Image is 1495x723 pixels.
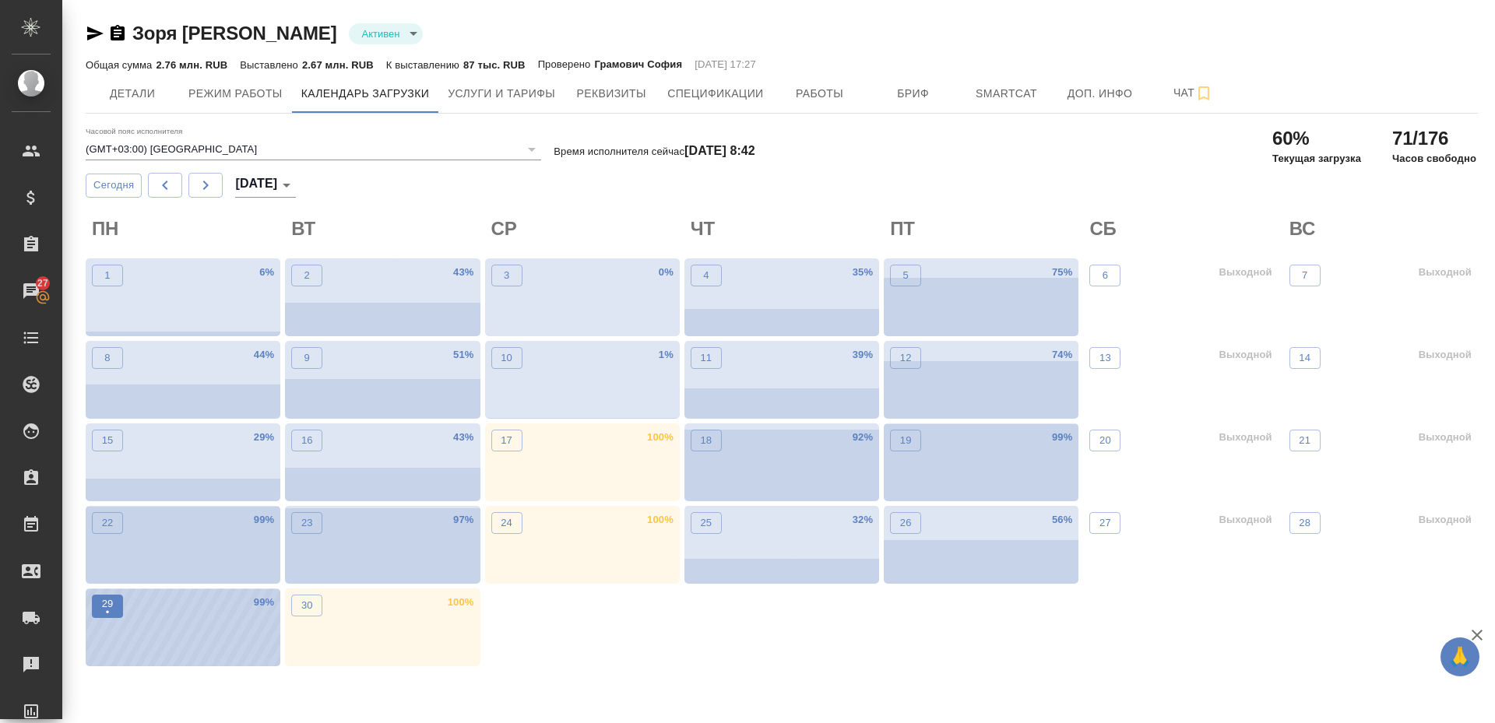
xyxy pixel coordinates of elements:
[291,595,322,616] button: 30
[890,430,921,451] button: 19
[1063,84,1138,104] span: Доп. инфо
[700,433,712,448] p: 18
[108,24,127,43] button: Скопировать ссылку
[594,57,682,72] p: Грамович София
[1194,84,1213,103] svg: Подписаться
[900,433,912,448] p: 19
[291,430,322,451] button: 16
[102,515,114,531] p: 22
[448,84,555,104] span: Услуги и тарифы
[463,59,526,71] p: 87 тыс. RUB
[853,265,873,280] p: 35 %
[1419,347,1472,363] p: Выходной
[102,605,114,620] p: •
[386,59,463,71] p: К выставлению
[501,350,512,366] p: 10
[853,512,873,528] p: 32 %
[691,347,722,369] button: 11
[647,430,674,445] p: 100 %
[86,174,142,198] button: Сегодня
[491,265,522,286] button: 3
[104,268,110,283] p: 1
[783,84,857,104] span: Работы
[1089,216,1278,241] h2: СБ
[691,216,879,241] h2: ЧТ
[1052,512,1072,528] p: 56 %
[853,430,873,445] p: 92 %
[684,144,755,157] h4: [DATE] 8:42
[291,265,322,286] button: 2
[301,515,313,531] p: 23
[1052,347,1072,363] p: 74 %
[235,173,296,198] div: [DATE]
[691,265,722,286] button: 4
[92,265,123,286] button: 1
[1272,126,1361,151] h2: 60%
[1299,515,1310,531] p: 28
[1289,512,1321,534] button: 28
[254,430,274,445] p: 29 %
[969,84,1044,104] span: Smartcat
[1219,430,1272,445] p: Выходной
[301,84,430,104] span: Календарь загрузки
[659,347,674,363] p: 1 %
[291,347,322,369] button: 9
[92,430,123,451] button: 15
[301,598,313,613] p: 30
[254,347,274,363] p: 44 %
[93,177,134,195] span: Сегодня
[876,84,951,104] span: Бриф
[86,128,183,135] label: Часовой пояс исполнителя
[102,596,114,612] p: 29
[254,595,274,610] p: 99 %
[703,268,709,283] p: 4
[890,265,921,286] button: 5
[1419,512,1472,528] p: Выходной
[695,57,756,72] p: [DATE] 17:27
[92,216,280,241] h2: ПН
[1299,350,1310,366] p: 14
[853,347,873,363] p: 39 %
[291,216,480,241] h2: ВТ
[304,350,310,366] p: 9
[1419,265,1472,280] p: Выходной
[890,216,1078,241] h2: ПТ
[1099,433,1111,448] p: 20
[304,268,310,283] p: 2
[647,512,674,528] p: 100 %
[1440,637,1479,676] button: 🙏
[491,512,522,534] button: 24
[1089,265,1120,286] button: 6
[1289,430,1321,451] button: 21
[1289,216,1478,241] h2: ВС
[1272,151,1361,167] p: Текущая загрузка
[659,265,674,280] p: 0 %
[188,84,283,104] span: Режим работы
[900,350,912,366] p: 12
[890,347,921,369] button: 12
[1289,265,1321,286] button: 7
[302,59,374,71] p: 2.67 млн. RUB
[1392,151,1476,167] p: Часов свободно
[1089,512,1120,534] button: 27
[254,512,274,528] p: 99 %
[448,595,474,610] p: 100 %
[28,276,58,291] span: 27
[1392,126,1476,151] h2: 71/176
[491,430,522,451] button: 17
[501,515,512,531] p: 24
[453,265,473,280] p: 43 %
[92,347,123,369] button: 8
[1156,83,1231,103] span: Чат
[1099,515,1111,531] p: 27
[240,59,302,71] p: Выставлено
[1299,433,1310,448] p: 21
[1419,430,1472,445] p: Выходной
[92,595,123,618] button: 29•
[291,512,322,534] button: 23
[1447,641,1473,673] span: 🙏
[1089,347,1120,369] button: 13
[1052,430,1072,445] p: 99 %
[501,433,512,448] p: 17
[491,216,680,241] h2: СР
